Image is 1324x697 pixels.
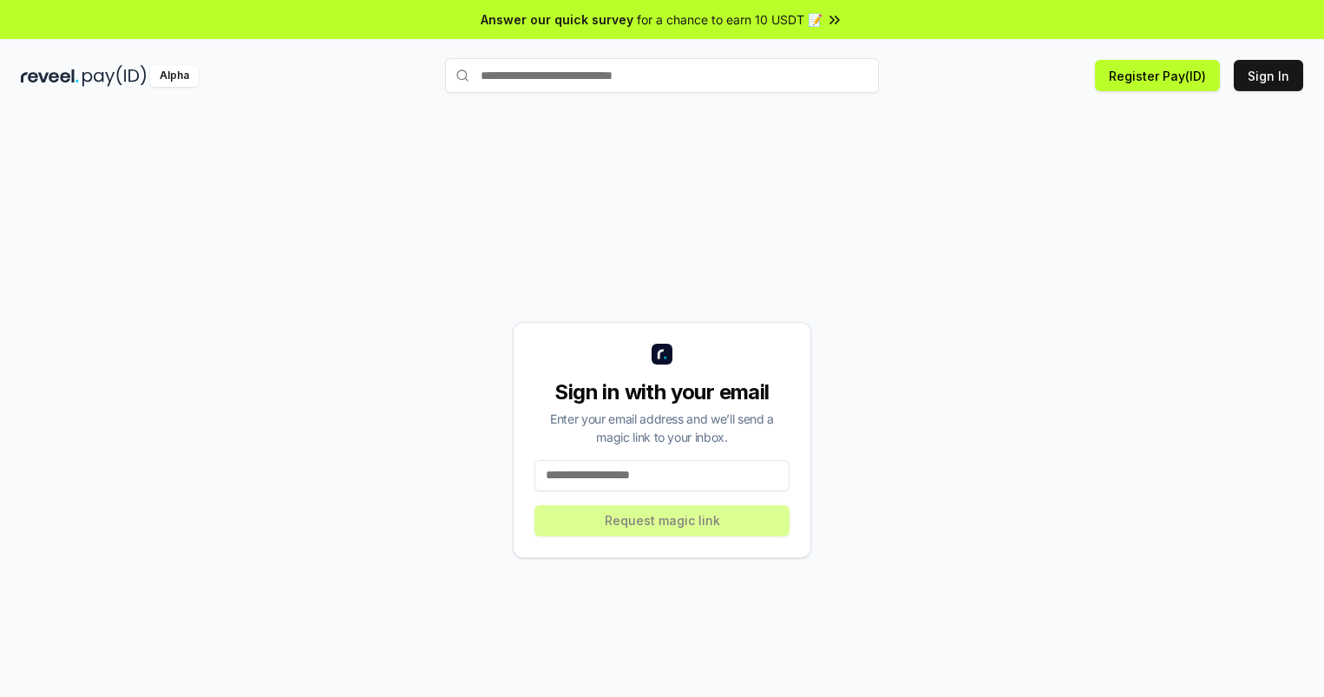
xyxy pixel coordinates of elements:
img: reveel_dark [21,65,79,87]
div: Enter your email address and we’ll send a magic link to your inbox. [534,410,790,446]
img: logo_small [652,344,672,365]
button: Sign In [1234,60,1303,91]
button: Register Pay(ID) [1095,60,1220,91]
span: Answer our quick survey [481,10,633,29]
div: Alpha [150,65,199,87]
span: for a chance to earn 10 USDT 📝 [637,10,823,29]
div: Sign in with your email [534,378,790,406]
img: pay_id [82,65,147,87]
